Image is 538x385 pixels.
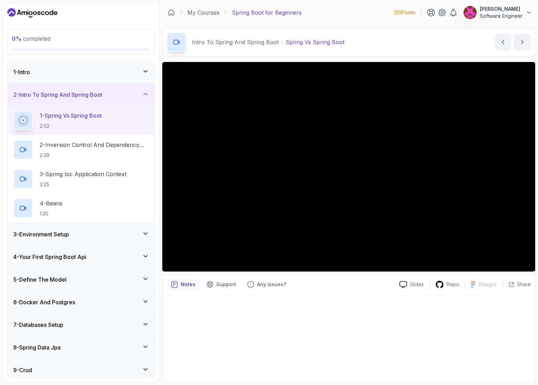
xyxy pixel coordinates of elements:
[286,38,344,46] p: Spring Vs Spring Boot
[257,281,286,288] p: Any issues?
[13,68,30,76] h3: 1 - Intro
[13,91,102,99] h3: 2 - Intro To Spring And Spring Boot
[8,268,155,291] button: 5-Define The Model
[517,281,531,288] p: Share
[13,298,75,306] h3: 6 - Docker And Postgres
[8,336,155,359] button: 8-Spring Data Jpa
[40,141,149,149] p: 2 - Inversion Control And Dependency Injection
[12,35,22,42] span: 0 %
[480,6,523,13] p: [PERSON_NAME]
[463,6,532,19] button: user profile image[PERSON_NAME]Software Engineer
[202,279,240,290] button: Support button
[13,198,149,218] button: 4-Beans1:20
[187,8,219,17] a: My Courses
[40,111,102,120] p: 1 - Spring Vs Spring Boot
[8,359,155,381] button: 9-Crud
[478,281,497,288] p: Designs
[394,9,415,16] p: 120 Points
[430,280,465,289] a: Repo
[40,210,62,217] p: 1:20
[13,169,149,189] button: 3-Spring Ioc Application Context2:25
[181,281,195,288] p: Notes
[13,111,149,130] button: 1-Spring Vs Spring Boot2:02
[40,181,126,188] p: 2:25
[168,9,175,16] a: Dashboard
[40,170,126,178] p: 3 - Spring Ioc Application Context
[167,279,200,290] button: notes button
[243,279,290,290] button: Feedback button
[232,8,302,17] p: Spring Boot for Beginners
[7,7,57,18] a: Dashboard
[12,35,50,42] span: completed
[8,223,155,245] button: 3-Environment Setup
[13,321,63,329] h3: 7 - Databases Setup
[494,34,511,50] button: previous content
[13,230,69,238] h3: 3 - Environment Setup
[162,62,535,272] iframe: 1 - Spring vs Spring Boot
[502,281,531,288] button: Share
[8,61,155,83] button: 1-Intro
[13,275,67,284] h3: 5 - Define The Model
[13,366,32,374] h3: 9 - Crud
[13,140,149,159] button: 2-Inversion Control And Dependency Injection2:39
[394,281,429,288] a: Slides
[480,13,523,19] p: Software Engineer
[447,281,459,288] p: Repo
[8,291,155,313] button: 6-Docker And Postgres
[13,253,86,261] h3: 4 - Your First Spring Boot Api
[410,281,424,288] p: Slides
[216,281,236,288] p: Support
[8,84,155,106] button: 2-Intro To Spring And Spring Boot
[8,246,155,268] button: 4-Your First Spring Boot Api
[40,199,62,207] p: 4 - Beans
[463,6,477,19] img: user profile image
[40,152,149,159] p: 2:39
[13,343,61,352] h3: 8 - Spring Data Jpa
[40,123,102,129] p: 2:02
[514,34,531,50] button: next content
[8,314,155,336] button: 7-Databases Setup
[192,38,279,46] p: Intro To Spring And Spring Boot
